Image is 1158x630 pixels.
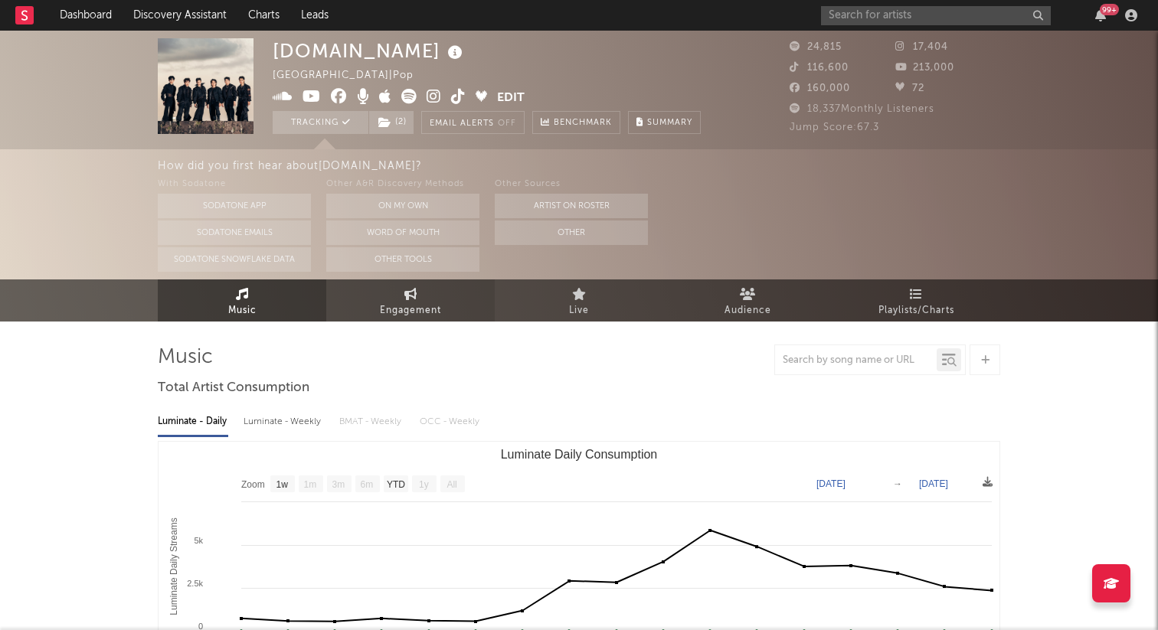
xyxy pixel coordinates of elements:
span: 213,000 [895,63,954,73]
span: 18,337 Monthly Listeners [790,104,934,114]
text: 1m [304,479,317,490]
span: 17,404 [895,42,948,52]
text: Luminate Daily Streams [168,517,179,615]
button: Other Tools [326,247,479,272]
div: Other A&R Discovery Methods [326,175,479,194]
button: Edit [497,89,525,108]
input: Search by song name or URL [775,354,937,367]
text: Zoom [241,479,265,490]
button: Word Of Mouth [326,220,479,245]
a: Live [495,279,663,322]
span: Engagement [380,302,441,320]
text: All [447,479,456,490]
span: Music [228,302,257,320]
span: Total Artist Consumption [158,379,309,397]
span: Benchmark [554,114,612,132]
span: 72 [895,83,924,93]
span: 24,815 [790,42,842,52]
text: 5k [194,536,203,545]
div: Other Sources [495,175,648,194]
div: Luminate - Weekly [244,409,324,435]
button: Sodatone App [158,194,311,218]
a: Audience [663,279,832,322]
div: 99 + [1100,4,1119,15]
text: [DATE] [919,478,948,489]
span: Jump Score: 67.3 [790,122,879,132]
div: How did you first hear about [DOMAIN_NAME] ? [158,157,1158,175]
a: Engagement [326,279,495,322]
button: Summary [628,111,701,134]
text: Luminate Daily Consumption [501,448,658,461]
text: [DATE] [816,478,846,489]
button: Other [495,220,648,245]
span: 116,600 [790,63,849,73]
div: With Sodatone [158,175,311,194]
button: Artist on Roster [495,194,648,218]
span: Audience [725,302,771,320]
div: Luminate - Daily [158,409,228,435]
text: YTD [387,479,405,490]
span: 160,000 [790,83,850,93]
text: 3m [332,479,345,490]
span: Summary [647,119,692,127]
button: Sodatone Emails [158,220,311,245]
a: Benchmark [532,111,620,134]
button: (2) [369,111,414,134]
text: 2.5k [187,579,203,588]
a: Playlists/Charts [832,279,1000,322]
button: Sodatone Snowflake Data [158,247,311,272]
text: 6m [361,479,374,490]
input: Search for artists [821,6,1051,25]
button: Email AlertsOff [421,111,525,134]
div: [DOMAIN_NAME] [273,38,466,64]
text: → [893,478,902,489]
a: Music [158,279,326,322]
text: 1w [276,479,289,490]
em: Off [498,119,516,128]
span: ( 2 ) [368,111,414,134]
button: 99+ [1095,9,1106,21]
span: Playlists/Charts [878,302,954,320]
button: On My Own [326,194,479,218]
div: [GEOGRAPHIC_DATA] | Pop [273,67,431,85]
span: Live [569,302,589,320]
button: Tracking [273,111,368,134]
text: 1y [419,479,429,490]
